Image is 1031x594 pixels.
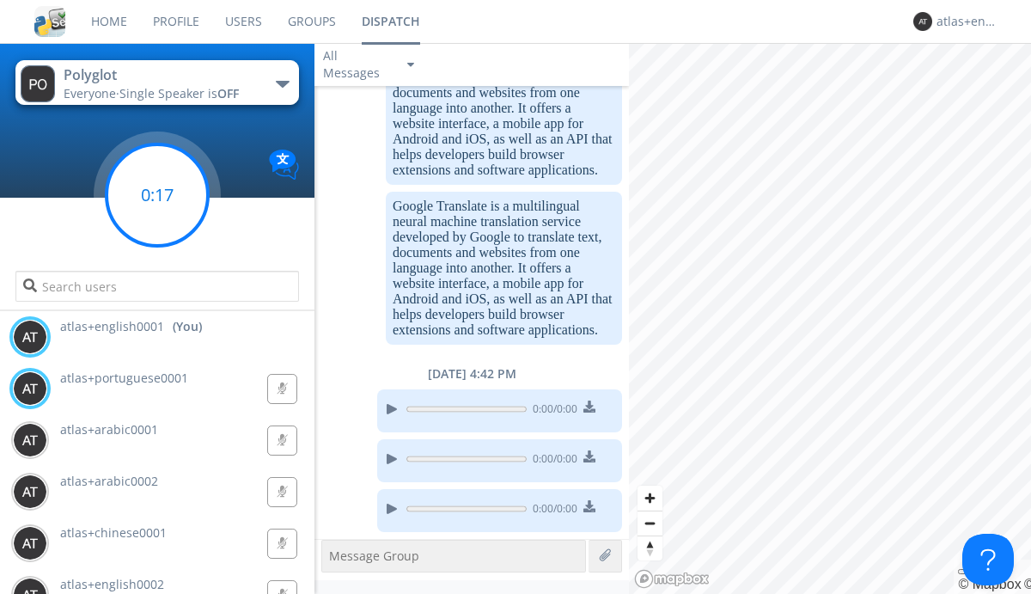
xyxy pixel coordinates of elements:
button: Toggle attribution [958,569,972,574]
button: Zoom in [638,486,662,511]
span: atlas+arabic0001 [60,421,158,438]
img: download media button [583,500,595,512]
img: 373638.png [13,526,47,560]
img: cddb5a64eb264b2086981ab96f4c1ba7 [34,6,65,37]
span: 0:00 / 0:00 [527,501,577,520]
div: Polyglot [64,65,257,85]
dc-p: Google Translate is a multilingual neural machine translation service developed by Google to tran... [393,199,615,338]
iframe: Toggle Customer Support [962,534,1014,585]
span: OFF [217,85,239,101]
img: Translation enabled [269,150,299,180]
span: Reset bearing to north [638,536,662,560]
img: caret-down-sm.svg [407,63,414,67]
img: 373638.png [13,475,47,509]
span: 0:00 / 0:00 [527,401,577,420]
div: (You) [173,318,202,335]
img: download media button [583,450,595,462]
span: atlas+english0001 [60,318,164,335]
div: atlas+english0001 [936,13,1001,30]
div: [DATE] 4:42 PM [314,365,629,383]
span: 0:00 / 0:00 [527,451,577,470]
a: Mapbox [958,577,1021,591]
img: download media button [583,401,595,413]
img: 373638.png [13,320,47,354]
button: Zoom out [638,511,662,536]
button: Reset bearing to north [638,536,662,560]
span: Single Speaker is [119,85,239,101]
div: All Messages [323,47,392,82]
img: 373638.png [13,371,47,406]
dc-p: Google Translate is a multilingual neural machine translation service developed by Google to tran... [393,39,615,178]
span: atlas+arabic0002 [60,473,158,489]
a: Mapbox logo [634,569,710,589]
span: atlas+english0002 [60,576,164,592]
button: PolyglotEveryone·Single Speaker isOFF [15,60,298,105]
span: atlas+portuguese0001 [60,370,188,386]
div: Everyone · [64,85,257,102]
input: Search users [15,271,298,302]
img: 373638.png [13,423,47,457]
img: 373638.png [21,65,55,102]
img: 373638.png [913,12,932,31]
span: atlas+chinese0001 [60,524,167,541]
span: Zoom out [638,511,662,536]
